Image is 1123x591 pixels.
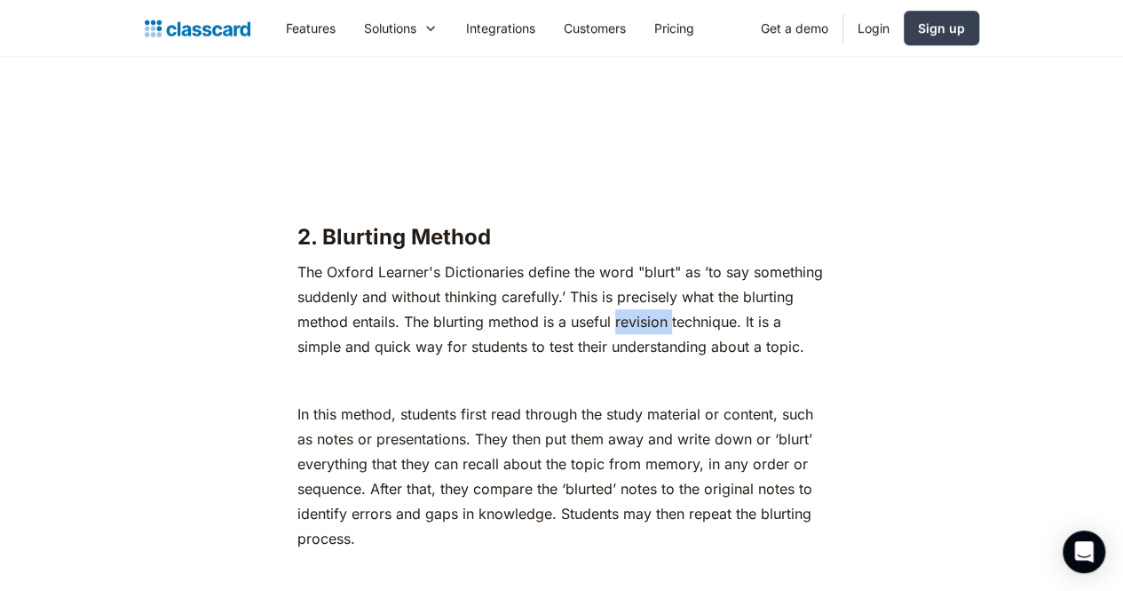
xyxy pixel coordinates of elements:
p: ‍ [297,368,826,393]
a: Integrations [452,8,550,48]
p: ‍ [297,181,826,206]
a: home [145,16,250,41]
h3: 2. Blurting Method [297,224,826,251]
a: Pricing [640,8,708,48]
a: Features [272,8,350,48]
a: Sign up [904,11,979,45]
p: ‍ [297,560,826,585]
p: In this method, students first read through the study material or content, such as notes or prese... [297,402,826,551]
a: Login [843,8,904,48]
div: Solutions [364,19,416,37]
div: Open Intercom Messenger [1063,531,1105,573]
p: The Oxford Learner's Dictionaries define the word "blurt" as ’to say something suddenly and witho... [297,260,826,359]
a: Customers [550,8,640,48]
div: Solutions [350,8,452,48]
a: Get a demo [747,8,842,48]
div: Sign up [918,19,965,37]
